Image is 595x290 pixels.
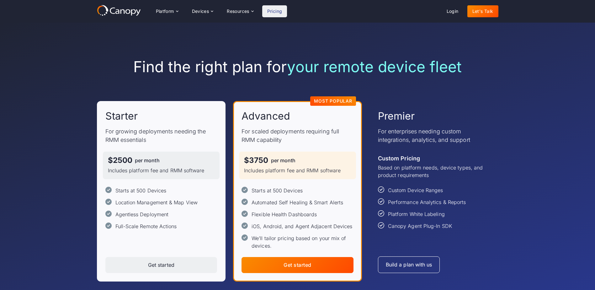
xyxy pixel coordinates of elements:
div: Devices [192,9,209,13]
div: $2500 [108,157,132,164]
div: Custom Pricing [378,154,420,163]
div: Custom Device Ranges [388,186,443,194]
div: We’ll tailor pricing based on your mix of devices. [252,234,353,250]
a: Pricing [262,5,287,17]
div: Resources [227,9,249,13]
h2: Advanced [242,110,290,123]
div: Location Management & Map View [115,199,198,206]
p: Based on platform needs, device types, and product requirements [378,164,490,179]
div: per month [135,158,160,163]
p: For enterprises needing custom integrations, analytics, and support [378,127,490,144]
p: Includes platform fee and RMM software [108,167,215,174]
div: Platform [151,5,183,18]
div: Starts at 500 Devices [252,187,303,194]
div: per month [271,158,296,163]
div: Performance Analytics & Reports [388,198,466,206]
div: Resources [222,5,258,18]
div: Canopy Agent Plug-In SDK [388,222,452,230]
a: Let's Talk [467,5,498,17]
div: Starts at 500 Devices [115,187,167,194]
span: your remote device fleet [287,57,462,76]
div: iOS, Android, and Agent Adjacent Devices [252,223,352,230]
a: Get started [242,257,353,273]
a: Login [442,5,464,17]
div: Flexible Health Dashboards [252,211,317,218]
h2: Premier [378,110,415,123]
div: Platform White Labeling [388,210,445,218]
div: Full-Scale Remote Actions [115,223,177,230]
div: Automated Self Healing & Smart Alerts [252,199,343,206]
p: For scaled deployments requiring full RMM capability [242,127,353,144]
div: Build a plan with us [386,262,432,268]
p: Includes platform fee and RMM software [244,167,351,174]
div: $3750 [244,157,268,164]
div: Get started [148,262,174,268]
a: Build a plan with us [378,256,440,273]
a: Get started [105,257,217,273]
div: Platform [156,9,174,13]
p: For growing deployments needing the RMM essentials [105,127,217,144]
div: Get started [284,262,311,268]
div: Devices [187,5,218,18]
div: Agentless Deployment [115,211,169,218]
h2: Starter [105,110,138,123]
h1: Find the right plan for [97,58,498,76]
div: Most Popular [314,99,352,103]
